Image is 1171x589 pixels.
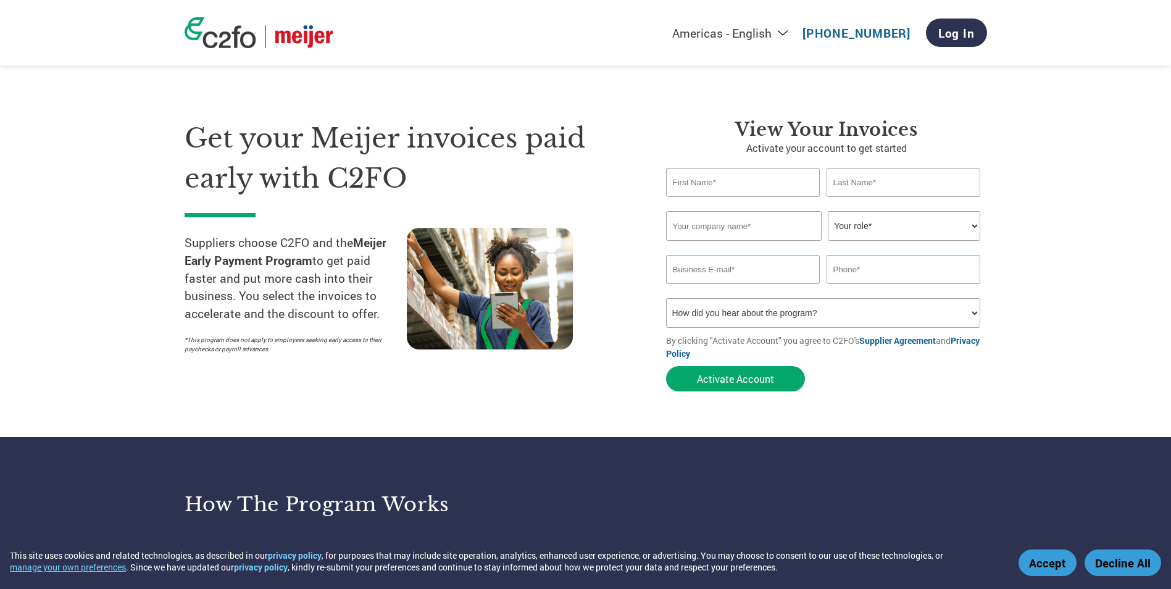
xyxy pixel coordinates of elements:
[10,561,126,573] button: manage your own preferences
[185,335,394,354] p: *This program does not apply to employees seeking early access to their paychecks or payroll adva...
[234,561,288,573] a: privacy policy
[666,198,820,206] div: Invalid first name or first name is too long
[10,549,1001,573] div: This site uses cookies and related technologies, as described in our , for purposes that may incl...
[268,549,322,561] a: privacy policy
[666,168,820,197] input: First Name*
[666,334,987,360] p: By clicking "Activate Account" you agree to C2FO's and
[185,234,407,323] p: Suppliers choose C2FO and the to get paid faster and put more cash into their business. You selec...
[828,211,980,241] select: Title/Role
[666,119,987,141] h3: View Your Invoices
[859,335,936,346] a: Supplier Agreement
[827,255,981,284] input: Phone*
[666,366,805,391] button: Activate Account
[666,335,980,359] a: Privacy Policy
[666,255,820,284] input: Invalid Email format
[275,25,333,48] img: Meijer
[1019,549,1077,576] button: Accept
[185,492,570,517] h3: How the program works
[827,285,981,293] div: Inavlid Phone Number
[1085,549,1161,576] button: Decline All
[666,141,987,156] p: Activate your account to get started
[407,228,573,349] img: supply chain worker
[926,19,987,47] a: Log In
[827,198,981,206] div: Invalid last name or last name is too long
[185,119,629,198] h1: Get your Meijer invoices paid early with C2FO
[185,235,386,268] strong: Meijer Early Payment Program
[666,285,820,293] div: Inavlid Email Address
[666,242,981,250] div: Invalid company name or company name is too long
[827,168,981,197] input: Last Name*
[802,25,911,41] a: [PHONE_NUMBER]
[666,211,822,241] input: Your company name*
[185,17,256,48] img: c2fo logo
